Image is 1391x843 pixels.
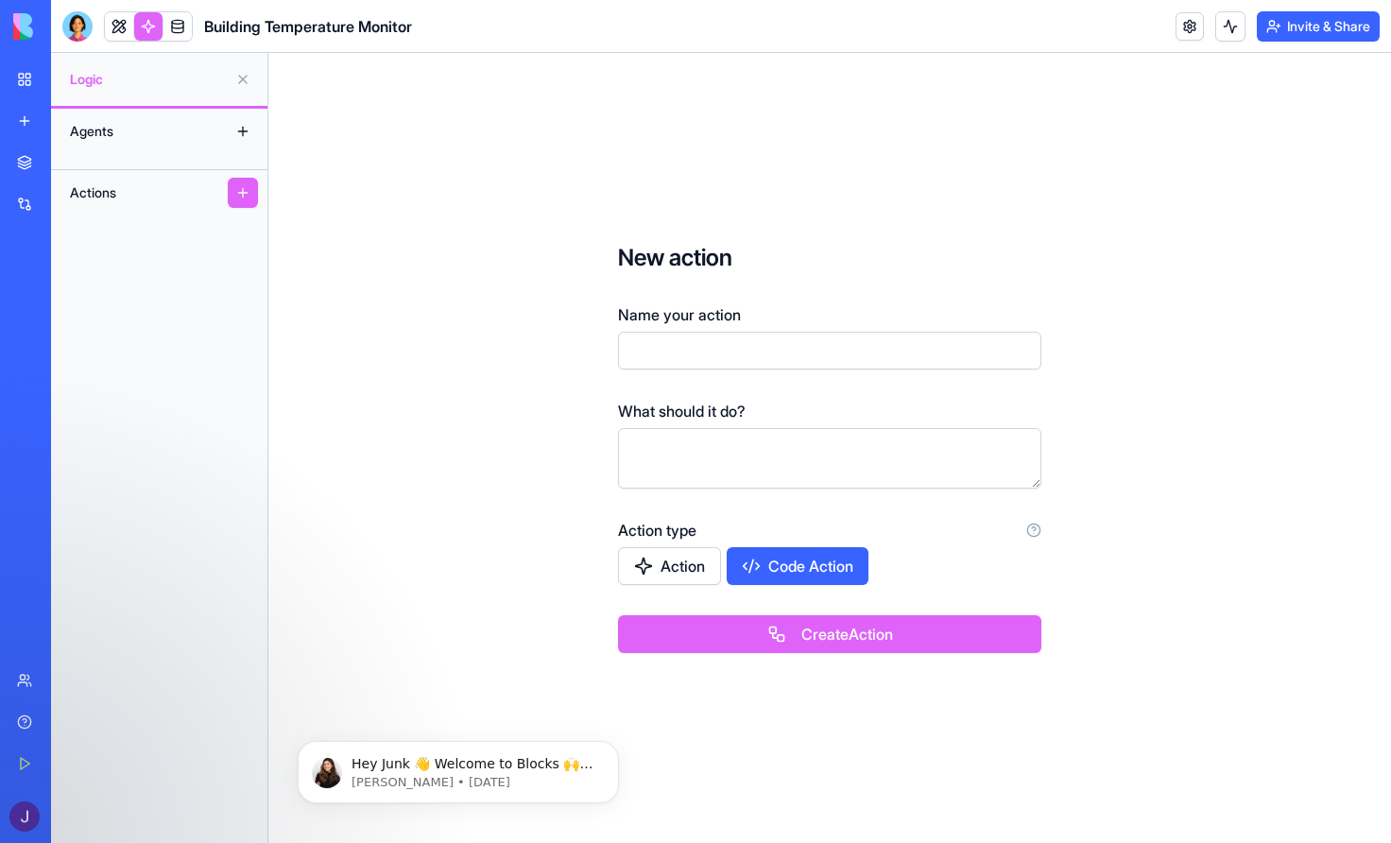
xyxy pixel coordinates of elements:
button: Code Action [727,547,868,585]
h3: New action [618,243,1041,273]
img: ACg8ocKagMzjHcPs8FdI6bzWhP9w0vM_BTZw8DnIdo9lLGLQwpAvaw=s96-c [9,801,40,832]
button: Invite & Share [1257,11,1380,42]
div: Actions [60,178,212,208]
img: logo [13,13,130,40]
div: Agents [60,116,212,146]
span: Building Temperature Monitor [204,15,412,38]
button: CreateAction [618,615,1041,653]
label: What should it do? [618,400,746,422]
span: Logic [70,70,228,89]
label: Name your action [618,303,741,326]
iframe: Intercom notifications message [269,701,647,834]
button: Action [618,547,721,585]
label: Action type [618,519,696,542]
